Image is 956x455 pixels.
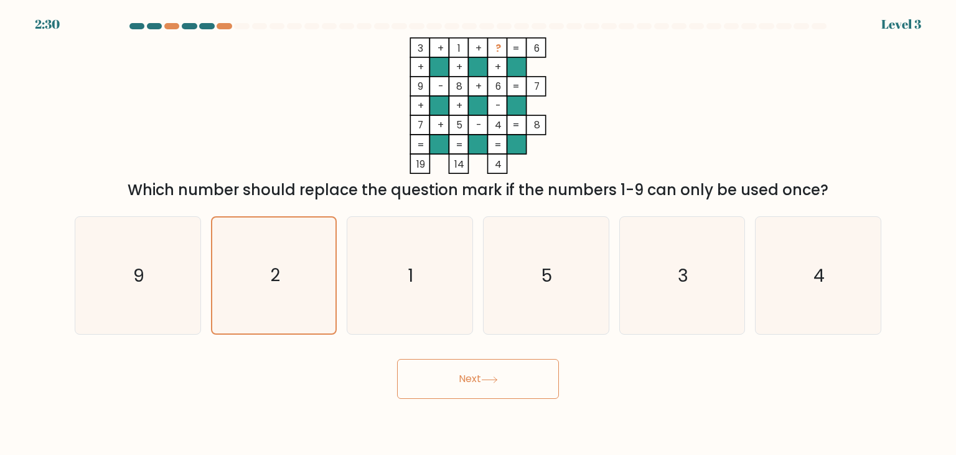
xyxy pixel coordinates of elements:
tspan: ? [495,42,501,55]
text: 5 [542,263,553,288]
tspan: 6 [495,80,501,93]
tspan: 14 [454,158,464,171]
tspan: + [456,99,462,112]
text: 9 [133,263,144,288]
tspan: + [438,118,444,132]
tspan: 3 [418,42,423,55]
tspan: + [476,80,482,93]
tspan: 1 [457,42,461,55]
tspan: 19 [416,158,425,171]
tspan: 9 [418,80,423,93]
tspan: + [495,60,501,74]
tspan: 8 [534,118,540,132]
tspan: = [512,80,520,93]
tspan: 5 [456,118,462,132]
tspan: 8 [456,80,462,93]
tspan: + [418,99,424,112]
text: 2 [270,264,280,288]
div: 2:30 [35,15,60,34]
tspan: - [495,99,500,112]
tspan: = [512,118,520,132]
button: Next [397,359,559,399]
tspan: + [438,42,444,55]
tspan: = [417,138,424,151]
text: 3 [678,263,688,288]
text: 4 [813,263,825,288]
tspan: = [456,138,463,151]
tspan: - [476,118,481,132]
text: 1 [408,263,414,288]
tspan: = [512,42,520,55]
tspan: 7 [534,80,540,93]
tspan: + [456,60,462,74]
tspan: = [494,138,502,151]
tspan: + [476,42,482,55]
tspan: 7 [418,118,423,132]
tspan: 6 [534,42,540,55]
tspan: 4 [495,158,502,171]
tspan: - [438,80,443,93]
div: Level 3 [881,15,921,34]
tspan: + [418,60,424,74]
tspan: 4 [495,118,502,132]
div: Which number should replace the question mark if the numbers 1-9 can only be used once? [82,179,874,201]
